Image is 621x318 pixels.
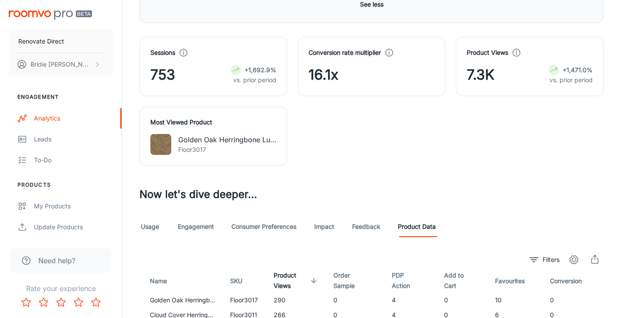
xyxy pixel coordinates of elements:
div: Update Products [34,222,113,232]
h4: Product Views [467,48,508,57]
p: Filters [543,255,560,264]
div: Leads [34,134,113,144]
button: Rate 1 star [17,294,35,311]
button: settings [565,251,583,268]
span: 16.1x [309,64,338,85]
a: Feedback [352,216,380,237]
button: Renovate Direct [9,30,113,53]
span: 753 [150,64,175,85]
button: Rate 3 star [52,294,70,311]
td: 0 [543,293,604,308]
img: Roomvo PRO Beta [9,10,92,20]
h3: Now let's dive deeper... [139,187,604,202]
strong: +1,471.0% [563,66,593,74]
td: 0 [326,293,385,308]
span: PDP Action [392,270,430,291]
p: Floor3017 [178,145,276,154]
td: Floor3017 [223,293,267,308]
div: My Products [34,201,113,211]
td: 4 [385,293,437,308]
a: Consumer Preferences [231,216,296,237]
span: Name [150,276,178,286]
div: To-do [34,155,113,165]
button: Rate 4 star [70,294,87,311]
button: export [586,251,604,268]
a: Usage [139,216,160,237]
span: Product Views [274,270,319,291]
button: filter [527,253,562,267]
span: Favourites [495,276,536,286]
span: Conversion [550,276,593,286]
strong: +1,692.9% [244,66,276,74]
button: Bridie [PERSON_NAME] [9,53,113,76]
td: 0 [437,293,488,308]
h4: Most Viewed Product [150,117,276,127]
p: Rate your experience [7,283,115,294]
p: Renovate Direct [18,37,64,46]
h4: Conversion rate multiplier [309,48,381,57]
span: SKU [230,276,254,286]
td: Golden Oak Herringbone Luxury Vinyl [139,293,223,308]
td: 10 [488,293,543,308]
span: 7.3K [467,64,495,85]
p: Bridie [PERSON_NAME] [31,60,92,69]
div: Analytics [34,114,113,123]
h4: Sessions [150,48,175,57]
span: Order Sample [333,270,378,291]
p: vs. prior period [231,75,276,85]
img: Golden Oak Herringbone Luxury Vinyl [150,134,171,155]
button: Rate 5 star [87,294,105,311]
a: Engagement [178,216,214,237]
p: vs. prior period [549,75,593,85]
span: Export CSV [586,251,604,268]
button: Rate 2 star [35,294,52,311]
a: Impact [314,216,335,237]
span: Add to Cart [444,270,481,291]
a: Product Data [398,216,436,237]
p: Golden Oak Herringbone Luxury Vinyl [178,134,276,145]
td: 290 [267,293,326,308]
span: Need help? [38,255,75,266]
